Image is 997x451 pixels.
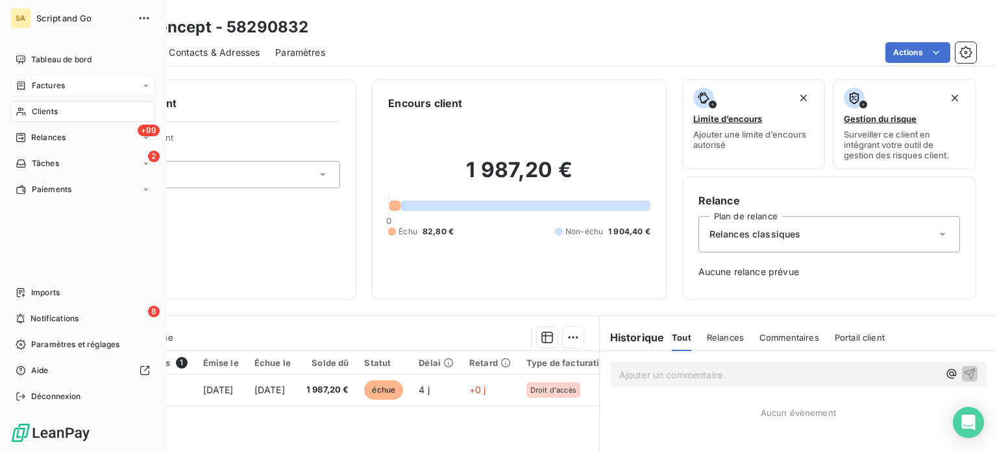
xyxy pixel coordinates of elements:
[608,226,650,238] span: 1 904,40 €
[138,125,160,136] span: +99
[833,79,976,169] button: Gestion du risqueSurveiller ce client en intégrant votre outil de gestion des risques client.
[32,184,71,195] span: Paiements
[10,422,91,443] img: Logo LeanPay
[79,95,340,111] h6: Informations client
[176,357,188,369] span: 1
[148,151,160,162] span: 2
[698,265,960,278] span: Aucune relance prévue
[32,80,65,91] span: Factures
[364,358,403,368] div: Statut
[105,132,340,151] span: Propriétés Client
[10,8,31,29] div: SA
[600,330,665,345] h6: Historique
[419,358,454,368] div: Délai
[31,365,49,376] span: Aide
[469,358,511,368] div: Retard
[844,129,965,160] span: Surveiller ce client en intégrant votre outil de gestion des risques client.
[31,54,92,66] span: Tableau de bord
[953,407,984,438] div: Open Intercom Messenger
[36,13,130,23] span: Script and Go
[419,384,429,395] span: 4 j
[399,226,417,238] span: Échu
[707,332,744,343] span: Relances
[885,42,950,63] button: Actions
[761,408,836,418] span: Aucun évènement
[682,79,826,169] button: Limite d’encoursAjouter une limite d’encours autorisé
[275,46,325,59] span: Paramètres
[31,391,81,402] span: Déconnexion
[114,16,308,39] h3: BTE concept - 58290832
[672,332,691,343] span: Tout
[565,226,603,238] span: Non-échu
[693,129,815,150] span: Ajouter une limite d’encours autorisé
[31,287,60,299] span: Imports
[10,360,155,381] a: Aide
[526,358,610,368] div: Type de facturation
[698,193,960,208] h6: Relance
[386,215,391,226] span: 0
[530,386,576,394] span: Droit d'accès
[709,228,801,241] span: Relances classiques
[388,95,462,111] h6: Encours client
[306,358,349,368] div: Solde dû
[203,358,239,368] div: Émise le
[32,106,58,117] span: Clients
[169,46,260,59] span: Contacts & Adresses
[31,313,79,324] span: Notifications
[469,384,486,395] span: +0 j
[31,132,66,143] span: Relances
[693,114,762,124] span: Limite d’encours
[306,384,349,396] span: 1 987,20 €
[423,226,454,238] span: 82,80 €
[844,114,917,124] span: Gestion du risque
[254,384,285,395] span: [DATE]
[759,332,819,343] span: Commentaires
[203,384,234,395] span: [DATE]
[388,157,650,196] h2: 1 987,20 €
[32,158,59,169] span: Tâches
[254,358,291,368] div: Échue le
[31,339,119,350] span: Paramètres et réglages
[835,332,885,343] span: Portail client
[364,380,403,400] span: échue
[148,306,160,317] span: 8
